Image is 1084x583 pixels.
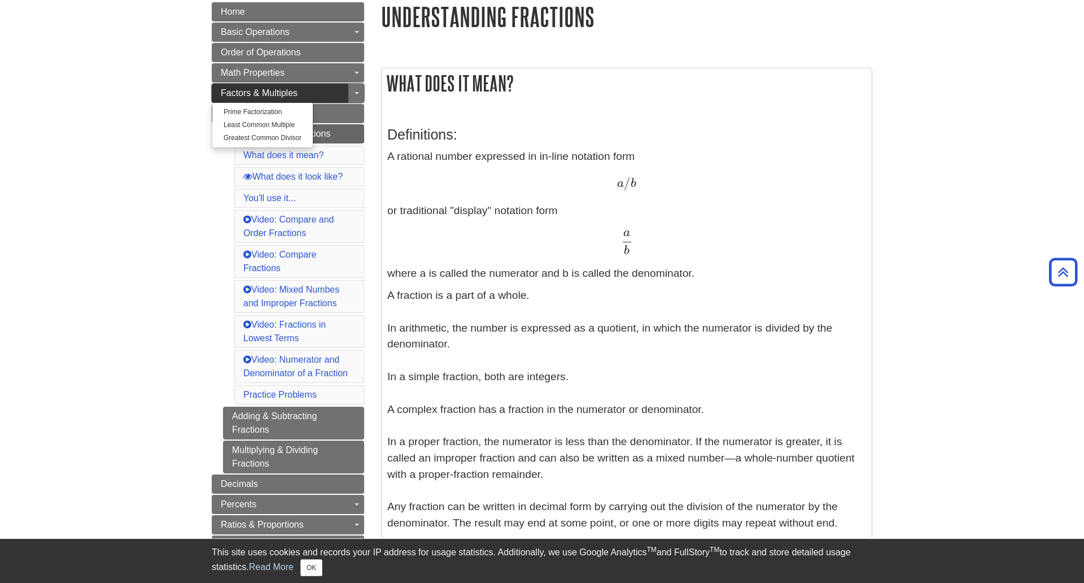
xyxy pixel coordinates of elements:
[243,150,324,160] a: What does it mean?
[617,177,624,190] span: a
[710,546,719,554] sup: TM
[243,193,296,203] a: You'll use it...
[243,320,326,343] a: Video: Fractions in Lowest Terms
[624,245,630,257] span: b
[221,88,298,98] span: Factors & Multiples
[243,390,317,399] a: Practice Problems
[300,559,322,576] button: Close
[381,2,872,31] h1: Understanding Fractions
[212,2,364,21] a: Home
[212,515,364,534] a: Ratios & Proportions
[243,285,339,308] a: Video: Mixed Numbes and Improper Fractions
[623,227,630,239] span: a
[221,499,256,509] span: Percents
[212,132,313,145] a: Greatest Common Divisor
[212,23,364,42] a: Basic Operations
[221,68,285,77] span: Math Properties
[212,63,364,82] a: Math Properties
[212,106,313,119] a: Prime Factorization
[223,407,364,440] a: Adding & Subtracting Fractions
[212,495,364,514] a: Percents
[1045,264,1081,280] a: Back to Top
[249,562,294,572] a: Read More
[221,520,304,529] span: Ratios & Proportions
[387,127,866,143] h3: Definitions:
[212,475,364,494] a: Decimals
[646,546,656,554] sup: TM
[212,43,364,62] a: Order of Operations
[212,546,872,576] div: This site uses cookies and records your IP address for usage statistics. Additionally, we use Goo...
[382,68,872,98] h2: What does it mean?
[243,172,343,181] a: What does it look like?
[212,119,313,132] a: Least Common Multiple
[212,84,364,103] a: Factors & Multiples
[243,215,334,238] a: Video: Compare and Order Fractions
[243,355,348,378] a: Video: Numerator and Denominator of a Fraction
[624,175,631,190] span: /
[221,479,258,489] span: Decimals
[631,177,636,190] span: b
[243,250,316,273] a: Video: Compare Fractions
[223,441,364,473] a: Multiplying & Dividing Fractions
[221,47,300,57] span: Order of Operations
[387,288,866,532] p: A fraction is a part of a whole. In arithmetic, the number is expressed as a quotient, in which t...
[221,7,245,16] span: Home
[221,27,290,37] span: Basic Operations
[387,149,866,282] p: A rational number expressed in in-line notation form or traditional "display" notation form where...
[212,536,364,555] a: Exponents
